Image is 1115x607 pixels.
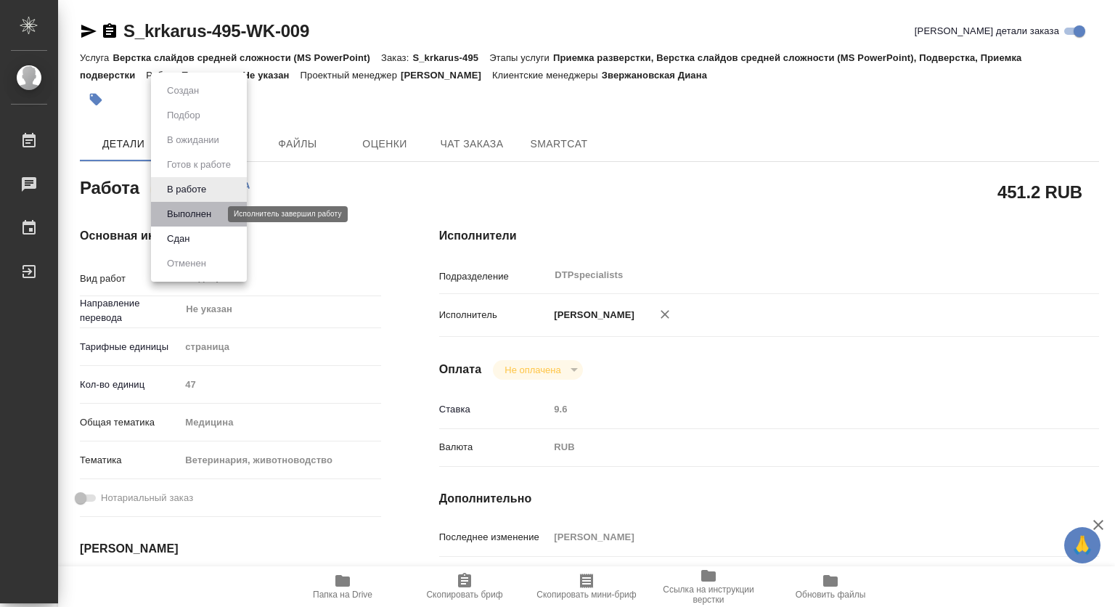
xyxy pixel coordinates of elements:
[163,231,194,247] button: Сдан
[163,132,224,148] button: В ожидании
[163,107,205,123] button: Подбор
[163,256,211,272] button: Отменен
[163,83,203,99] button: Создан
[163,206,216,222] button: Выполнен
[163,182,211,197] button: В работе
[163,157,235,173] button: Готов к работе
